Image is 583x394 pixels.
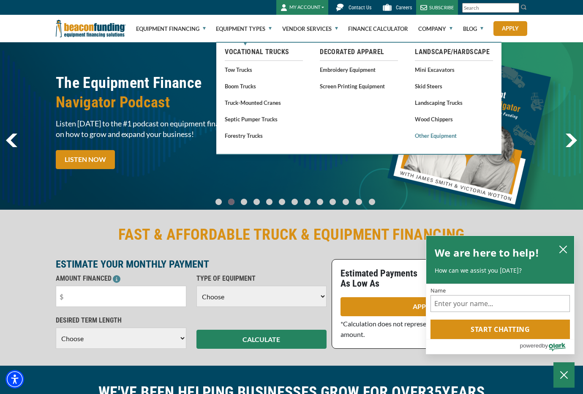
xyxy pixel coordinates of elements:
a: Go To Slide 0 [214,198,224,205]
a: Vocational Trucks [225,47,303,57]
a: Septic Pumper Trucks [225,114,303,124]
a: LISTEN NOW [56,150,115,169]
a: Apply [493,21,527,36]
a: Vendor Services [282,15,338,42]
h2: The Equipment Finance [56,73,286,112]
a: Go To Slide 6 [290,198,300,205]
a: Screen Printing Equipment [320,81,398,91]
a: Go To Slide 3 [252,198,262,205]
a: Boom Trucks [225,81,303,91]
a: Powered by Olark [520,339,574,354]
p: TYPE OF EQUIPMENT [196,274,327,284]
a: Equipment Types [216,15,272,42]
a: Go To Slide 9 [328,198,338,205]
p: Estimated Payments As Low As [341,268,427,289]
p: ESTIMATE YOUR MONTHLY PAYMENT [56,259,327,269]
a: Go To Slide 11 [354,198,364,205]
p: AMOUNT FINANCED [56,274,186,284]
a: Forestry Trucks [225,130,303,141]
button: Start chatting [430,320,570,339]
h2: We are here to help! [435,244,539,261]
img: Left Navigator [6,134,17,147]
a: Landscape/Hardscape [415,47,493,57]
p: How can we assist you [DATE]? [435,266,566,275]
img: Search [520,4,527,11]
a: Embroidery Equipment [320,64,398,75]
button: CALCULATE [196,330,327,349]
img: Right Navigator [565,134,577,147]
span: by [542,340,548,351]
a: Go To Slide 2 [239,198,249,205]
label: Name [430,288,570,293]
h2: FAST & AFFORDABLE TRUCK & EQUIPMENT FINANCING [56,225,527,244]
a: APPLY NOW [341,297,523,316]
p: DESIRED TERM LENGTH [56,315,186,326]
a: Wood Chippers [415,114,493,124]
span: Listen [DATE] to the #1 podcast on equipment financing. Gain insight on how to grow and expand yo... [56,118,286,140]
a: next [565,134,577,147]
a: Go To Slide 12 [367,198,377,205]
a: Equipment Financing [136,15,206,42]
span: powered [520,340,542,351]
input: Name [430,295,570,312]
input: Search [462,3,519,13]
a: Landscaping Trucks [415,97,493,108]
a: Mini Excavators [415,64,493,75]
span: *Calculation does not represent an approval or exact loan amount. [341,320,507,338]
a: Go To Slide 5 [277,198,287,205]
span: Navigator Podcast [56,93,286,112]
div: olark chatbox [426,235,575,355]
a: Go To Slide 1 [226,198,237,205]
a: Decorated Apparel [320,47,398,57]
img: Beacon Funding Corporation logo [56,15,126,42]
button: Close Chatbox [553,362,575,388]
span: Contact Us [349,5,371,11]
a: Truck-Mounted Cranes [225,97,303,108]
a: Go To Slide 4 [264,198,275,205]
a: previous [6,134,17,147]
a: Blog [463,15,483,42]
a: Other Equipment [415,130,493,141]
a: Go To Slide 10 [341,198,351,205]
input: $ [56,286,186,307]
a: Clear search text [510,5,517,11]
a: Go To Slide 7 [302,198,313,205]
a: Tow Trucks [225,64,303,75]
a: Finance Calculator [348,15,408,42]
button: close chatbox [556,243,570,255]
span: Careers [396,5,412,11]
a: Company [418,15,452,42]
a: Go To Slide 8 [315,198,325,205]
div: Accessibility Menu [5,370,24,389]
a: Skid Steers [415,81,493,91]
